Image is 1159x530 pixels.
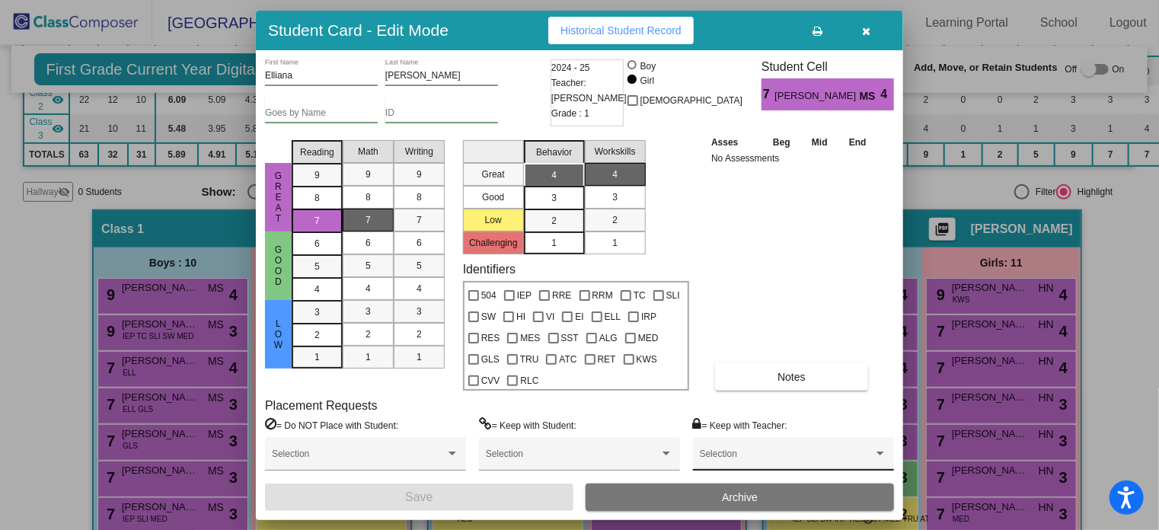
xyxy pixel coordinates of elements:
[481,286,496,305] span: 504
[546,308,554,326] span: VI
[637,350,657,369] span: KWS
[516,308,525,326] span: HI
[559,350,576,369] span: ATC
[314,283,320,296] span: 4
[366,282,371,295] span: 4
[366,327,371,341] span: 2
[417,327,422,341] span: 2
[481,308,496,326] span: SW
[520,350,539,369] span: TRU
[417,213,422,227] span: 7
[314,260,320,273] span: 5
[314,328,320,342] span: 2
[417,259,422,273] span: 5
[552,286,571,305] span: RRE
[612,236,618,250] span: 1
[272,318,286,350] span: Low
[638,329,659,347] span: MED
[777,371,806,383] span: Notes
[417,236,422,250] span: 6
[715,363,868,391] button: Notes
[881,85,894,104] span: 4
[860,88,881,104] span: MS
[551,60,590,75] span: 2024 - 25
[612,190,618,204] span: 3
[268,21,449,40] h3: Student Card - Edit Mode
[641,308,656,326] span: IRP
[265,398,378,413] label: Placement Requests
[761,59,894,74] h3: Student Cell
[417,168,422,181] span: 9
[551,168,557,182] span: 4
[762,134,802,151] th: Beg
[551,214,557,228] span: 2
[575,308,583,326] span: EI
[417,350,422,364] span: 1
[366,350,371,364] span: 1
[548,17,694,44] button: Historical Student Record
[640,74,655,88] div: Girl
[707,151,877,166] td: No Assessments
[761,85,774,104] span: 7
[272,244,286,287] span: Good
[272,171,286,224] span: Great
[586,484,894,511] button: Archive
[774,88,859,104] span: [PERSON_NAME]
[592,286,613,305] span: RRM
[722,491,758,503] span: Archive
[599,329,618,347] span: ALG
[314,191,320,205] span: 8
[314,168,320,182] span: 9
[595,145,636,158] span: Workskills
[366,236,371,250] span: 6
[640,59,656,73] div: Boy
[314,237,320,251] span: 6
[481,372,500,390] span: CVV
[612,168,618,181] span: 4
[417,190,422,204] span: 8
[520,329,540,347] span: MES
[366,305,371,318] span: 3
[314,214,320,228] span: 7
[314,305,320,319] span: 3
[605,308,621,326] span: ELL
[801,134,838,151] th: Mid
[366,190,371,204] span: 8
[463,262,516,276] label: Identifiers
[481,329,500,347] span: RES
[300,145,334,159] span: Reading
[358,145,378,158] span: Math
[707,134,762,151] th: Asses
[314,350,320,364] span: 1
[520,372,538,390] span: RLC
[417,305,422,318] span: 3
[517,286,532,305] span: IEP
[551,75,627,106] span: Teacher: [PERSON_NAME]
[640,91,742,110] span: [DEMOGRAPHIC_DATA]
[366,168,371,181] span: 9
[481,350,500,369] span: GLS
[560,24,682,37] span: Historical Student Record
[265,108,378,119] input: goes by name
[265,484,573,511] button: Save
[693,417,787,433] label: = Keep with Teacher:
[561,329,579,347] span: SST
[838,134,878,151] th: End
[598,350,616,369] span: RET
[405,145,433,158] span: Writing
[417,282,422,295] span: 4
[551,106,589,121] span: Grade : 1
[479,417,576,433] label: = Keep with Student:
[366,259,371,273] span: 5
[666,286,680,305] span: SLI
[366,213,371,227] span: 7
[536,145,572,159] span: Behavior
[265,417,398,433] label: = Do NOT Place with Student:
[612,213,618,227] span: 2
[551,191,557,205] span: 3
[551,236,557,250] span: 1
[405,490,433,503] span: Save
[634,286,646,305] span: TC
